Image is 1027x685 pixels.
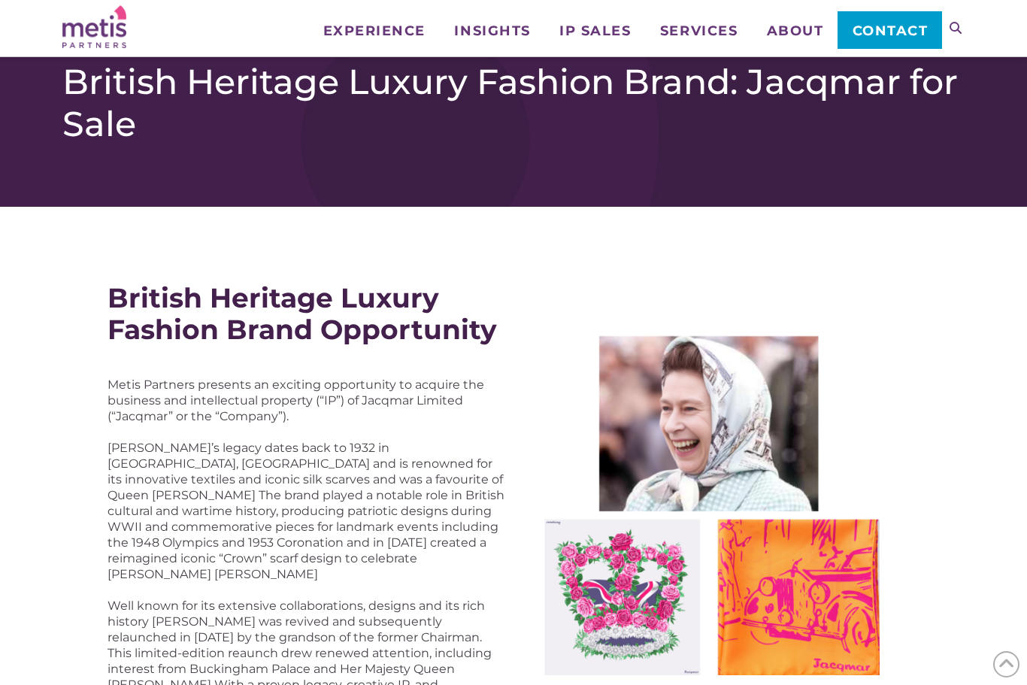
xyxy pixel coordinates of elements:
[62,5,126,48] img: Metis Partners
[660,24,738,38] span: Services
[323,24,426,38] span: Experience
[454,24,530,38] span: Insights
[767,24,824,38] span: About
[853,24,929,38] span: Contact
[521,282,919,680] img: Image
[108,440,506,582] p: [PERSON_NAME]’s legacy dates back to 1932 in [GEOGRAPHIC_DATA], [GEOGRAPHIC_DATA] and is renowned...
[838,11,942,49] a: Contact
[108,377,506,424] p: Metis Partners presents an exciting opportunity to acquire the business and intellectual property...
[62,61,965,145] h1: British Heritage Luxury Fashion Brand: Jacqmar for Sale
[993,651,1019,677] span: Back to Top
[559,24,631,38] span: IP Sales
[108,281,497,346] strong: British Heritage Luxury Fashion Brand Opportunity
